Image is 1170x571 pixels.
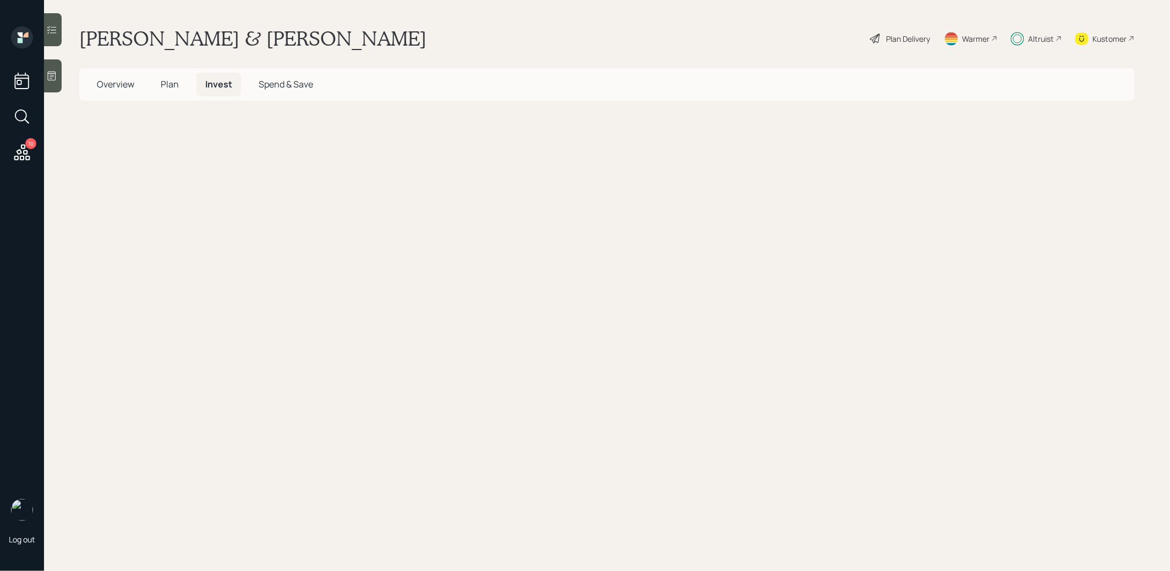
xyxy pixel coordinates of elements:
div: Warmer [963,33,990,45]
span: Plan [161,78,179,90]
img: treva-nostdahl-headshot.png [11,499,33,521]
span: Overview [97,78,134,90]
span: Invest [205,78,232,90]
div: Plan Delivery [887,33,931,45]
div: Altruist [1029,33,1054,45]
span: Spend & Save [259,78,313,90]
h1: [PERSON_NAME] & [PERSON_NAME] [79,26,427,51]
div: Kustomer [1093,33,1127,45]
div: 10 [25,138,36,149]
div: Log out [9,534,35,545]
